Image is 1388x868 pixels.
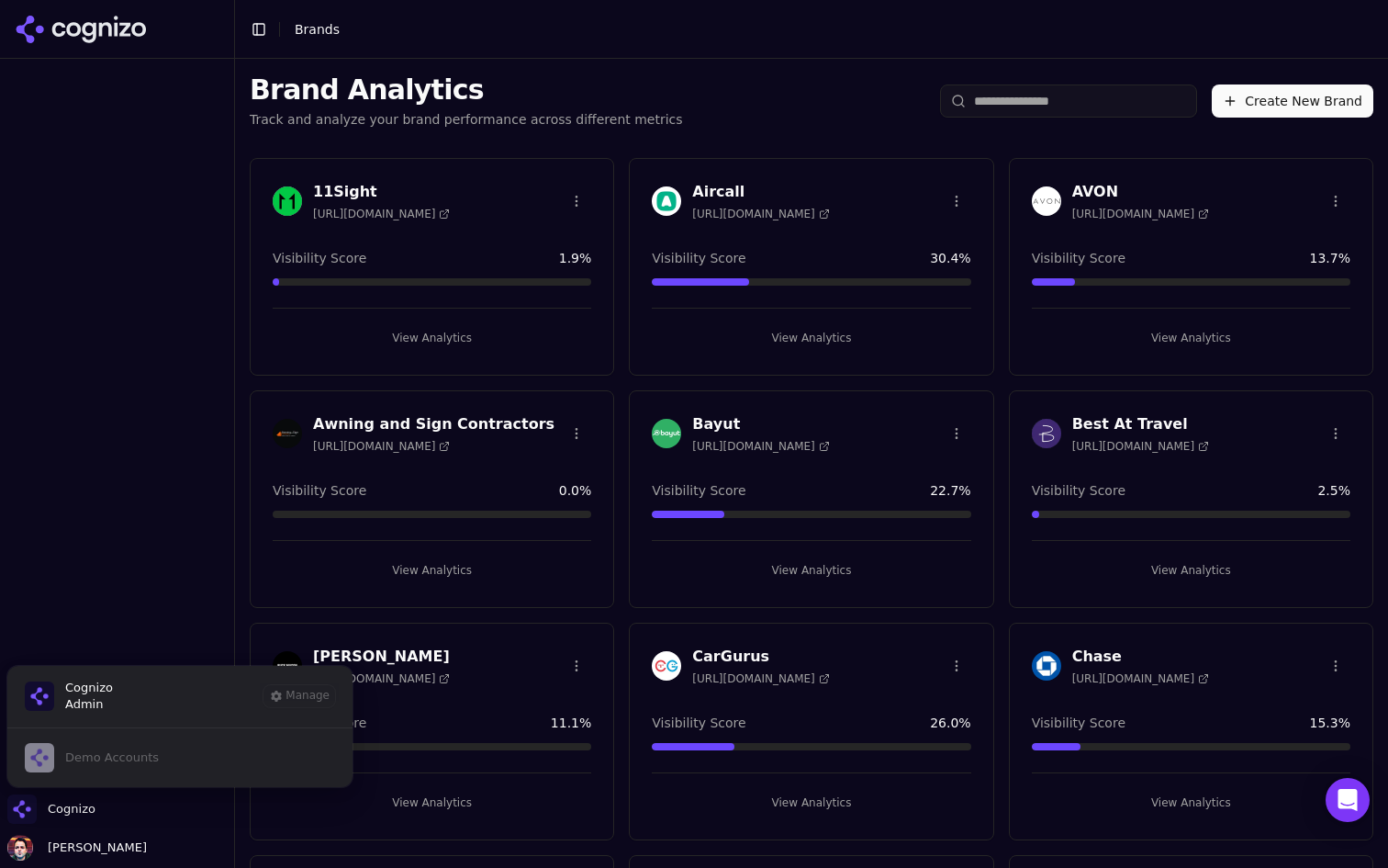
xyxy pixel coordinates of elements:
[250,110,683,129] p: Track and analyze your brand performance across different metrics
[273,419,302,448] img: Awning and Sign Contractors
[313,439,450,454] span: [URL][DOMAIN_NAME]
[313,671,450,686] span: [URL][DOMAIN_NAME]
[1072,413,1209,435] h3: Best At Travel
[7,835,147,861] button: Open user button
[1032,651,1061,681] img: Chase
[692,646,829,668] h3: CarGurus
[48,801,95,817] span: Cognizo
[250,73,683,107] h1: Brand Analytics
[25,682,54,711] img: Cognizo
[652,323,970,353] button: View Analytics
[1072,181,1209,203] h3: AVON
[692,181,829,203] h3: Aircall
[295,22,340,37] span: Brands
[1310,249,1350,267] span: 13.7 %
[273,651,302,681] img: Buck Mason
[273,788,591,817] button: View Analytics
[273,249,366,267] span: Visibility Score
[559,481,592,500] span: 0.0 %
[6,727,353,787] div: List of all organization memberships
[65,696,113,713] span: Admin
[1072,439,1209,454] span: [URL][DOMAIN_NAME]
[1072,207,1209,221] span: [URL][DOMAIN_NAME]
[1317,481,1350,500] span: 2.5 %
[652,788,970,817] button: View Analytics
[295,20,340,39] nav: breadcrumb
[559,249,592,267] span: 1.9 %
[313,181,450,203] h3: 11Sight
[1032,481,1125,500] span: Visibility Score
[652,249,745,267] span: Visibility Score
[652,714,745,732] span: Visibility Score
[652,556,970,585] button: View Analytics
[40,840,147,856] span: [PERSON_NAME]
[1072,671,1209,686] span: [URL][DOMAIN_NAME]
[313,413,554,435] h3: Awning and Sign Contractors
[930,714,970,732] span: 26.0 %
[1212,85,1373,118] button: Create New Brand
[7,795,37,824] img: Cognizo
[652,186,681,216] img: Aircall
[1032,556,1350,585] button: View Analytics
[652,481,745,500] span: Visibility Score
[273,186,302,216] img: 11Sight
[1032,788,1350,817] button: View Analytics
[930,249,970,267] span: 30.4 %
[652,651,681,681] img: CarGurus
[7,835,33,861] img: Deniz Ozcan
[273,556,591,585] button: View Analytics
[652,419,681,448] img: Bayut
[1032,249,1125,267] span: Visibility Score
[65,680,113,696] span: Cognizo
[7,666,353,787] div: Cognizo is active
[1072,646,1209,668] h3: Chase
[273,323,591,353] button: View Analytics
[1326,778,1370,822] div: Open Intercom Messenger
[7,795,95,824] button: Close organization switcher
[1032,714,1125,732] span: Visibility Score
[551,714,591,732] span: 11.1 %
[930,481,970,500] span: 22.7 %
[1310,714,1350,732] span: 15.3 %
[313,646,450,668] h3: [PERSON_NAME]
[1032,323,1350,353] button: View Analytics
[692,671,829,686] span: [URL][DOMAIN_NAME]
[692,413,829,435] h3: Bayut
[273,481,366,500] span: Visibility Score
[1032,419,1061,448] img: Best At Travel
[313,207,450,221] span: [URL][DOMAIN_NAME]
[1032,186,1061,216] img: AVON
[692,439,829,454] span: [URL][DOMAIN_NAME]
[692,207,829,221] span: [URL][DOMAIN_NAME]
